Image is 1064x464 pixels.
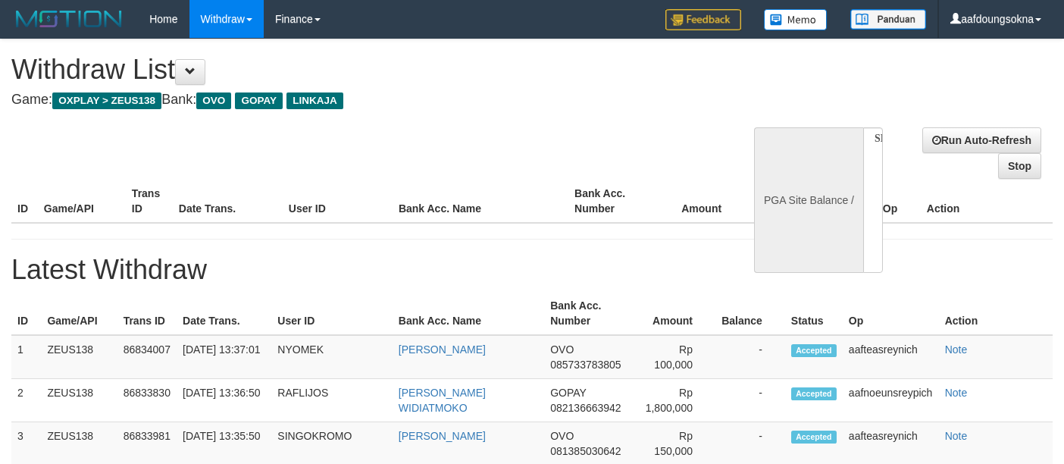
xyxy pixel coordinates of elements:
[877,180,921,223] th: Op
[945,387,968,399] a: Note
[399,343,486,356] a: [PERSON_NAME]
[271,379,392,422] td: RAFLIJOS
[117,379,177,422] td: 86833830
[117,335,177,379] td: 86834007
[921,180,1053,223] th: Action
[41,379,117,422] td: ZEUS138
[52,92,161,109] span: OXPLAY > ZEUS138
[177,379,271,422] td: [DATE] 13:36:50
[998,153,1041,179] a: Stop
[715,379,785,422] td: -
[945,430,968,442] a: Note
[393,292,544,335] th: Bank Acc. Name
[550,387,586,399] span: GOPAY
[173,180,283,223] th: Date Trans.
[11,8,127,30] img: MOTION_logo.png
[550,430,574,442] span: OVO
[393,180,568,223] th: Bank Acc. Name
[754,127,863,273] div: PGA Site Balance /
[11,55,694,85] h1: Withdraw List
[544,292,633,335] th: Bank Acc. Number
[271,335,392,379] td: NYOMEK
[550,343,574,356] span: OVO
[399,430,486,442] a: [PERSON_NAME]
[550,359,621,371] span: 085733783805
[665,9,741,30] img: Feedback.jpg
[11,335,41,379] td: 1
[11,292,41,335] th: ID
[550,402,621,414] span: 082136663942
[843,335,939,379] td: aafteasreynich
[843,292,939,335] th: Op
[791,344,837,357] span: Accepted
[922,127,1041,153] a: Run Auto-Refresh
[843,379,939,422] td: aafnoeunsreypich
[235,92,283,109] span: GOPAY
[11,255,1053,285] h1: Latest Withdraw
[399,387,486,414] a: [PERSON_NAME] WIDIATMOKO
[41,292,117,335] th: Game/API
[11,180,38,223] th: ID
[744,180,825,223] th: Balance
[41,335,117,379] td: ZEUS138
[126,180,173,223] th: Trans ID
[550,445,621,457] span: 081385030642
[791,387,837,400] span: Accepted
[715,292,785,335] th: Balance
[939,292,1053,335] th: Action
[38,180,126,223] th: Game/API
[283,180,393,223] th: User ID
[11,379,41,422] td: 2
[117,292,177,335] th: Trans ID
[177,292,271,335] th: Date Trans.
[568,180,656,223] th: Bank Acc. Number
[791,431,837,444] span: Accepted
[177,335,271,379] td: [DATE] 13:37:01
[715,335,785,379] td: -
[271,292,392,335] th: User ID
[634,379,715,422] td: Rp 1,800,000
[634,335,715,379] td: Rp 100,000
[656,180,744,223] th: Amount
[764,9,828,30] img: Button%20Memo.svg
[11,92,694,108] h4: Game: Bank:
[634,292,715,335] th: Amount
[785,292,843,335] th: Status
[196,92,231,109] span: OVO
[850,9,926,30] img: panduan.png
[286,92,343,109] span: LINKAJA
[945,343,968,356] a: Note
